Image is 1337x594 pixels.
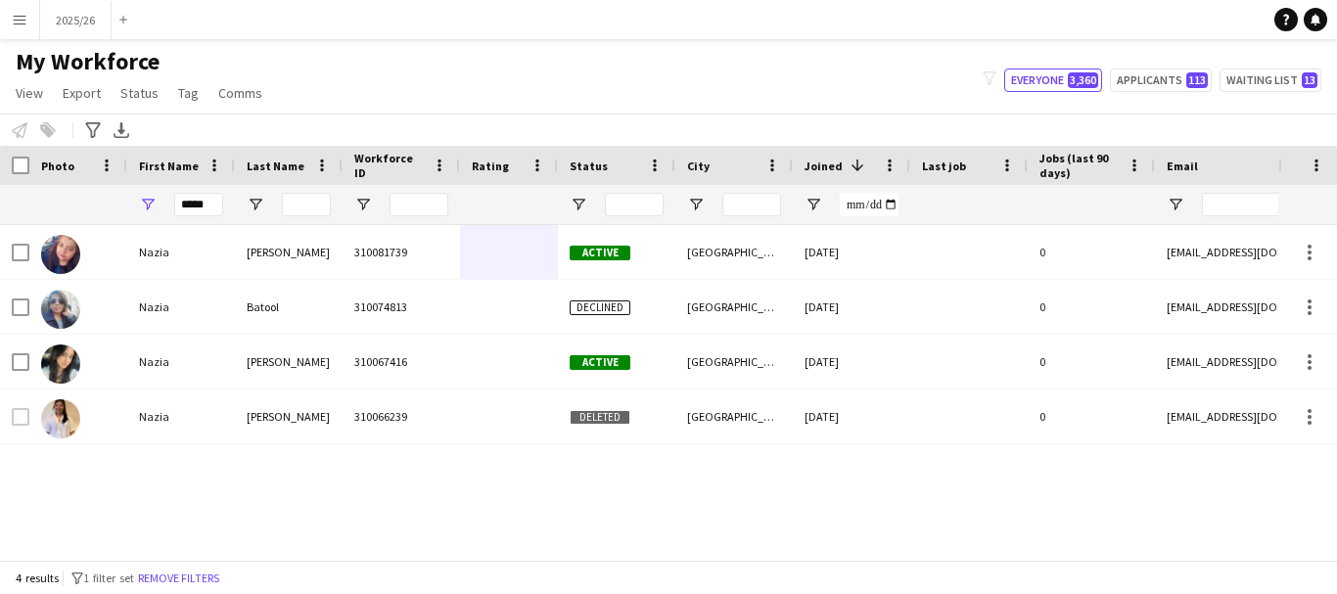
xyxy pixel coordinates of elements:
[354,151,425,180] span: Workforce ID
[127,389,235,443] div: Nazia
[1167,159,1198,173] span: Email
[343,225,460,279] div: 310081739
[1186,72,1208,88] span: 113
[687,196,705,213] button: Open Filter Menu
[120,84,159,102] span: Status
[41,399,80,438] img: Nazia Ali
[81,118,105,142] app-action-btn: Advanced filters
[1302,72,1317,88] span: 13
[570,300,630,315] span: Declined
[127,225,235,279] div: Nazia
[1068,72,1098,88] span: 3,360
[793,225,910,279] div: [DATE]
[235,389,343,443] div: [PERSON_NAME]
[178,84,199,102] span: Tag
[40,1,112,39] button: 2025/26
[127,280,235,334] div: Nazia
[41,235,80,274] img: Nazia Khalid
[139,196,157,213] button: Open Filter Menu
[16,84,43,102] span: View
[687,159,710,173] span: City
[722,193,781,216] input: City Filter Input
[110,118,133,142] app-action-btn: Export XLSX
[793,389,910,443] div: [DATE]
[1004,69,1102,92] button: Everyone3,360
[343,280,460,334] div: 310074813
[235,280,343,334] div: Batool
[282,193,331,216] input: Last Name Filter Input
[41,344,80,384] img: Nazia Khatun
[63,84,101,102] span: Export
[793,280,910,334] div: [DATE]
[83,571,134,585] span: 1 filter set
[127,335,235,388] div: Nazia
[41,290,80,329] img: Nazia Batool
[793,335,910,388] div: [DATE]
[1220,69,1321,92] button: Waiting list13
[218,84,262,102] span: Comms
[675,280,793,334] div: [GEOGRAPHIC_DATA]
[134,568,223,589] button: Remove filters
[55,80,109,106] a: Export
[210,80,270,106] a: Comms
[570,196,587,213] button: Open Filter Menu
[235,225,343,279] div: [PERSON_NAME]
[41,159,74,173] span: Photo
[805,196,822,213] button: Open Filter Menu
[570,246,630,260] span: Active
[570,159,608,173] span: Status
[354,196,372,213] button: Open Filter Menu
[343,335,460,388] div: 310067416
[16,47,160,76] span: My Workforce
[343,389,460,443] div: 310066239
[1039,151,1120,180] span: Jobs (last 90 days)
[570,410,630,425] span: Deleted
[840,193,899,216] input: Joined Filter Input
[139,159,199,173] span: First Name
[1028,225,1155,279] div: 0
[170,80,207,106] a: Tag
[1110,69,1212,92] button: Applicants113
[247,159,304,173] span: Last Name
[675,389,793,443] div: [GEOGRAPHIC_DATA]
[1167,196,1184,213] button: Open Filter Menu
[1028,389,1155,443] div: 0
[1028,335,1155,388] div: 0
[570,355,630,370] span: Active
[235,335,343,388] div: [PERSON_NAME]
[247,196,264,213] button: Open Filter Menu
[12,408,29,426] input: Row Selection is disabled for this row (unchecked)
[675,225,793,279] div: [GEOGRAPHIC_DATA]
[174,193,223,216] input: First Name Filter Input
[113,80,166,106] a: Status
[1028,280,1155,334] div: 0
[472,159,509,173] span: Rating
[605,193,664,216] input: Status Filter Input
[675,335,793,388] div: [GEOGRAPHIC_DATA]
[805,159,843,173] span: Joined
[390,193,448,216] input: Workforce ID Filter Input
[8,80,51,106] a: View
[922,159,966,173] span: Last job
